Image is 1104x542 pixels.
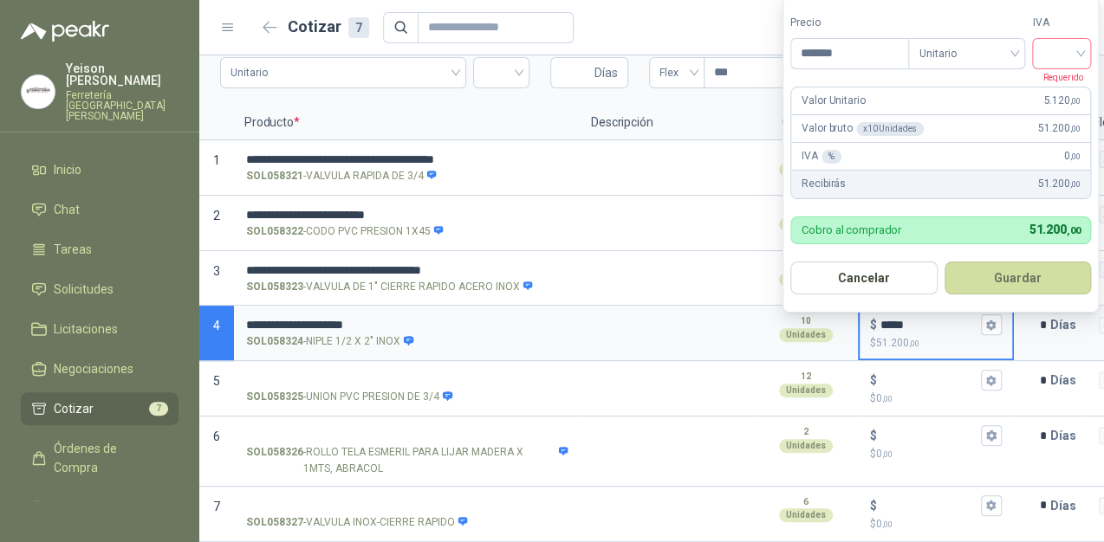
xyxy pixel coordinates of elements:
a: Chat [21,193,179,226]
p: Descripción [581,106,754,140]
input: SOL058327-VALVULA INOX-CIERRE RAPIDO [246,500,568,513]
span: 5 [213,374,220,388]
h2: Cotizar [288,15,369,39]
p: Cobro al comprador [802,224,901,236]
input: SOL058324-NIPLE 1/2 X 2" INOX [246,319,568,332]
div: Unidades [779,439,833,453]
p: $ [870,426,877,445]
div: Unidades [779,328,833,342]
span: 0 [1064,148,1080,165]
p: $ [870,315,877,334]
p: Valor Unitario [802,93,865,109]
a: Licitaciones [21,313,179,345]
div: % [822,150,841,164]
input: SOL058323-VALVULA DE 1" CIERRE RAPIDO ACERO INOX [246,264,568,277]
label: IVA [1032,15,1091,31]
p: Días [1050,363,1083,397]
span: 0 [876,448,893,460]
span: Chat [54,200,80,219]
a: Tareas [21,233,179,266]
p: $ [870,335,1002,352]
a: Remisiones [21,491,179,524]
span: 5.120 [1043,93,1080,109]
input: SOL058321-VALVULA RAPIDA DE 3/4 [246,153,568,166]
div: x 10 Unidades [856,122,924,136]
span: Unitario [919,41,1015,67]
p: 6 [803,495,809,509]
p: $ [870,390,1002,407]
p: - VALVULA DE 1" CIERRE RAPIDO ACERO INOX [246,279,534,295]
span: ,00 [909,339,919,348]
button: $$0,00 [981,495,1002,516]
span: ,00 [1070,152,1081,161]
span: Inicio [54,160,81,179]
span: Remisiones [54,498,118,517]
p: $ [870,371,877,390]
button: Cancelar [790,261,938,294]
span: ,00 [1067,225,1081,236]
span: Solicitudes [54,280,114,299]
button: $$0,00 [981,425,1002,446]
strong: SOL058321 [246,168,303,184]
a: Órdenes de Compra [21,432,179,484]
p: IVA [802,148,841,165]
span: 51.200 [1029,223,1080,236]
span: ,00 [882,394,893,403]
p: Yeison [PERSON_NAME] [66,62,179,87]
img: Logo peakr [21,21,109,42]
span: Flex [659,60,694,86]
a: Cotizar7 [21,392,179,425]
p: Valor bruto [802,120,924,137]
input: SOL058322-CODO PVC PRESION 1X45 [246,209,568,222]
button: Guardar [945,261,1092,294]
span: ,00 [1070,124,1081,133]
a: Solicitudes [21,273,179,306]
p: 2 [803,425,809,439]
span: ,00 [882,449,893,459]
span: 51.200 [876,337,919,349]
p: - VALVULA INOX-CIERRE RAPIDO [246,514,469,531]
span: 51.200 [1037,176,1080,192]
strong: SOL058323 [246,279,303,295]
span: 0 [876,392,893,404]
input: $$0,00 [880,429,977,442]
p: Cantidad [754,106,858,140]
span: ,00 [882,519,893,529]
p: Recibirás [802,176,846,192]
p: 10 [801,314,811,328]
div: Unidades [779,273,833,287]
span: 7 [213,500,220,513]
button: $$0,00 [981,370,1002,390]
p: - ROLLO TELA ESMERIL PARA LIJAR MADERA X 1MTS, ABRACOL [246,444,568,477]
span: Tareas [54,240,92,259]
label: Precio [790,15,908,31]
span: 0 [876,518,893,530]
div: 7 [348,17,369,38]
p: Ferretería [GEOGRAPHIC_DATA][PERSON_NAME] [66,90,179,121]
span: 6 [213,429,220,443]
p: Días [1050,488,1083,523]
input: $$0,00 [880,499,977,512]
span: 4 [213,319,220,332]
span: 51.200 [1037,120,1080,137]
p: Días [1050,307,1083,342]
span: Unitario [231,60,456,86]
p: $ [870,496,877,515]
strong: SOL058322 [246,223,303,240]
input: $$51.200,00 [880,319,977,332]
p: - CODO PVC PRESION 1X45 [246,223,445,240]
p: $ [870,446,1002,462]
input: $$0,00 [880,374,977,387]
span: Negociaciones [54,359,133,378]
img: Company Logo [22,75,55,108]
p: Días [1050,418,1083,453]
strong: SOL058325 [246,389,303,405]
p: Requerido [1032,69,1082,85]
span: 7 [149,402,168,416]
span: Cotizar [54,399,94,418]
a: Inicio [21,153,179,186]
input: SOL058326-ROLLO TELA ESMERIL PARA LIJAR MADERA X 1MTS, ABRACOL [246,429,568,442]
div: Unidades [779,217,833,231]
p: $ [870,516,1002,532]
div: Unidades [779,508,833,522]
